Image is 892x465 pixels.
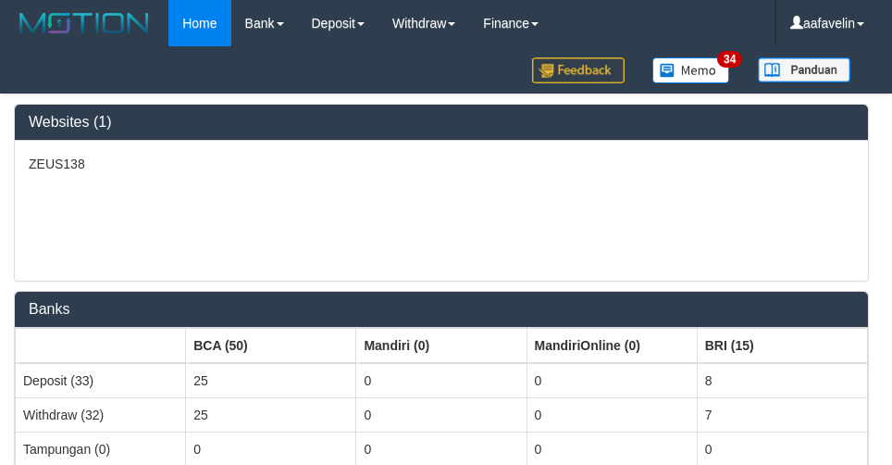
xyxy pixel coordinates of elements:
[29,155,854,173] p: ZEUS138
[29,114,854,131] h3: Websites (1)
[186,397,356,432] td: 25
[356,328,527,363] th: Group: activate to sort column ascending
[758,57,850,82] img: panduan.png
[16,363,186,398] td: Deposit (33)
[186,363,356,398] td: 25
[697,363,867,398] td: 8
[14,9,155,37] img: MOTION_logo.png
[697,397,867,432] td: 7
[527,363,697,398] td: 0
[697,328,867,363] th: Group: activate to sort column ascending
[16,328,186,363] th: Group: activate to sort column ascending
[527,328,697,363] th: Group: activate to sort column ascending
[717,51,742,68] span: 34
[532,57,625,83] img: Feedback.jpg
[652,57,730,83] img: Button%20Memo.svg
[638,46,744,94] a: 34
[527,397,697,432] td: 0
[356,363,527,398] td: 0
[186,328,356,363] th: Group: activate to sort column ascending
[16,397,186,432] td: Withdraw (32)
[29,301,854,318] h3: Banks
[356,397,527,432] td: 0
